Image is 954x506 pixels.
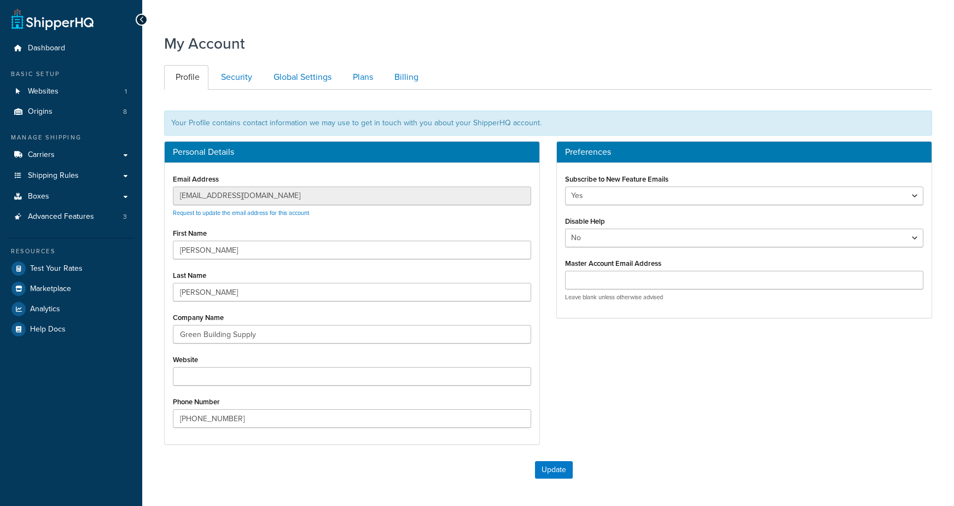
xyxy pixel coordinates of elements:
a: Help Docs [8,319,134,339]
p: Leave blank unless otherwise advised [565,293,923,301]
label: Email Address [173,175,219,183]
span: Origins [28,107,53,117]
span: Marketplace [30,284,71,294]
a: Test Your Rates [8,259,134,278]
span: 8 [123,107,127,117]
label: Last Name [173,271,206,280]
label: First Name [173,229,207,237]
div: Basic Setup [8,69,134,79]
span: Help Docs [30,325,66,334]
div: Manage Shipping [8,133,134,142]
a: Analytics [8,299,134,319]
a: Marketplace [8,279,134,299]
li: Origins [8,102,134,122]
a: Dashboard [8,38,134,59]
h3: Preferences [565,147,923,157]
a: Websites 1 [8,82,134,102]
a: Advanced Features 3 [8,207,134,227]
label: Master Account Email Address [565,259,661,267]
button: Update [535,461,573,479]
a: Carriers [8,145,134,165]
label: Website [173,356,198,364]
span: Carriers [28,150,55,160]
h3: Personal Details [173,147,531,157]
li: Websites [8,82,134,102]
h1: My Account [164,33,245,54]
span: Advanced Features [28,212,94,222]
a: Billing [383,65,427,90]
span: 1 [125,87,127,96]
label: Company Name [173,313,224,322]
span: Websites [28,87,59,96]
label: Phone Number [173,398,220,406]
a: Security [210,65,261,90]
a: Origins 8 [8,102,134,122]
label: Disable Help [565,217,605,225]
div: Resources [8,247,134,256]
a: Request to update the email address for this account [173,208,309,217]
span: Analytics [30,305,60,314]
span: 3 [123,212,127,222]
a: ShipperHQ Home [11,8,94,30]
span: Dashboard [28,44,65,53]
label: Subscribe to New Feature Emails [565,175,668,183]
a: Shipping Rules [8,166,134,186]
a: Profile [164,65,208,90]
a: Boxes [8,187,134,207]
span: Test Your Rates [30,264,83,274]
div: Your Profile contains contact information we may use to get in touch with you about your ShipperH... [164,110,932,136]
li: Advanced Features [8,207,134,227]
span: Boxes [28,192,49,201]
span: Shipping Rules [28,171,79,181]
a: Plans [341,65,382,90]
a: Global Settings [262,65,340,90]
